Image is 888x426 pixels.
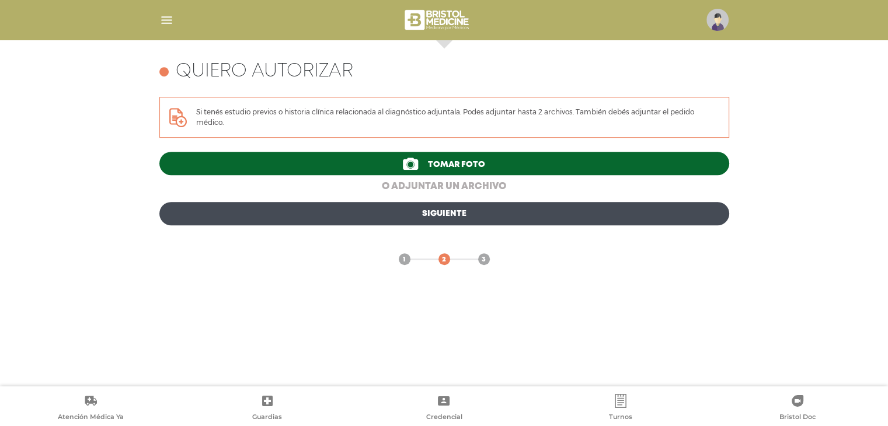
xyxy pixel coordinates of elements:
[478,253,490,265] a: 3
[252,413,282,423] span: Guardias
[709,394,886,424] a: Bristol Doc
[159,13,174,27] img: Cober_menu-lines-white.svg
[159,180,729,194] a: o adjuntar un archivo
[482,254,486,265] span: 3
[356,394,532,424] a: Credencial
[426,413,462,423] span: Credencial
[532,394,709,424] a: Turnos
[403,254,406,265] span: 1
[159,202,729,225] a: Siguiente
[2,394,179,424] a: Atención Médica Ya
[159,152,729,175] a: Tomar foto
[609,413,632,423] span: Turnos
[176,61,353,83] h4: Quiero autorizar
[779,413,816,423] span: Bristol Doc
[399,253,410,265] a: 1
[438,253,450,265] a: 2
[179,394,356,424] a: Guardias
[706,9,729,31] img: profile-placeholder.svg
[442,254,446,265] span: 2
[403,6,472,34] img: bristol-medicine-blanco.png
[196,107,719,128] p: Si tenés estudio previos o historia clínica relacionada al diagnóstico adjuntala. Podes adjuntar ...
[428,160,485,169] span: Tomar foto
[58,413,124,423] span: Atención Médica Ya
